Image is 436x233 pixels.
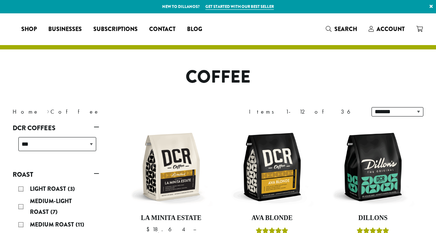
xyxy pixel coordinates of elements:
span: › [47,105,49,116]
h1: Coffee [7,67,429,88]
span: (3) [68,185,75,193]
span: Light Roast [30,185,68,193]
h4: Ava Blonde [231,214,313,222]
nav: Breadcrumb [13,107,207,116]
a: Get started with our best seller [205,4,274,10]
h4: La Minita Estate [130,214,213,222]
div: Items 1-12 of 36 [249,107,361,116]
span: Subscriptions [93,25,138,34]
span: – [193,225,196,233]
span: (7) [50,208,58,216]
bdi: 18.64 [146,225,186,233]
div: DCR Coffees [13,134,99,160]
span: Businesses [48,25,82,34]
span: (11) [76,220,84,229]
a: Shop [15,23,43,35]
a: Home [13,108,39,115]
span: Blog [187,25,202,34]
span: $ [146,225,152,233]
img: DCR-12oz-La-Minita-Estate-Stock-scaled.png [130,126,213,208]
h4: Dillons [332,214,414,222]
span: Shop [21,25,37,34]
a: DCR Coffees [13,122,99,134]
span: Account [377,25,405,33]
span: Search [334,25,357,33]
a: Search [320,23,363,35]
img: DCR-12oz-Ava-Blonde-Stock-scaled.png [231,126,313,208]
span: Medium Roast [30,220,76,229]
a: Roast [13,168,99,181]
span: Contact [149,25,175,34]
img: DCR-12oz-Dillons-Stock-scaled.png [332,126,414,208]
span: Medium-Light Roast [30,197,72,216]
